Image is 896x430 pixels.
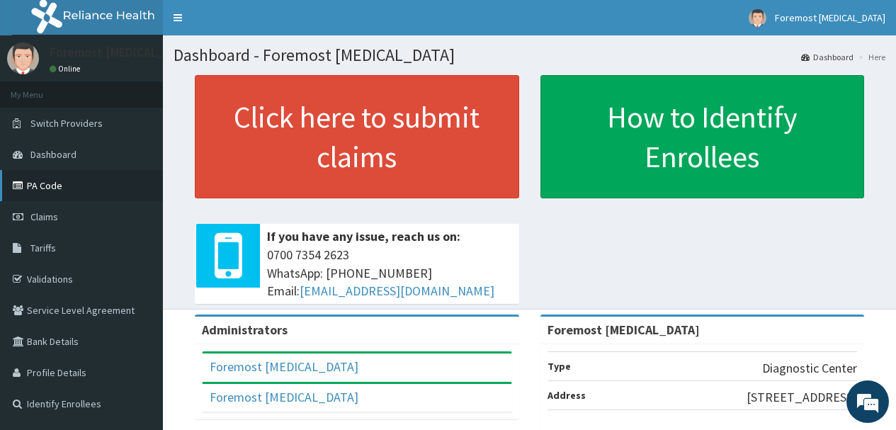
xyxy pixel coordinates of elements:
[174,46,885,64] h1: Dashboard - Foremost [MEDICAL_DATA]
[195,75,519,198] a: Click here to submit claims
[7,43,39,74] img: User Image
[30,148,76,161] span: Dashboard
[267,228,460,244] b: If you have any issue, reach us on:
[747,388,857,407] p: [STREET_ADDRESS]
[30,117,103,130] span: Switch Providers
[548,389,586,402] b: Address
[26,71,57,106] img: d_794563401_company_1708531726252_794563401
[50,64,84,74] a: Online
[300,283,494,299] a: [EMAIL_ADDRESS][DOMAIN_NAME]
[82,126,195,269] span: We're online!
[548,360,571,373] b: Type
[7,283,270,332] textarea: Type your message and hit 'Enter'
[749,9,766,27] img: User Image
[855,51,885,63] li: Here
[775,11,885,24] span: Foremost [MEDICAL_DATA]
[30,242,56,254] span: Tariffs
[210,389,358,405] a: Foremost [MEDICAL_DATA]
[50,46,198,59] p: Foremost [MEDICAL_DATA]
[548,322,700,338] strong: Foremost [MEDICAL_DATA]
[30,210,58,223] span: Claims
[74,79,238,98] div: Chat with us now
[540,75,865,198] a: How to Identify Enrollees
[801,51,854,63] a: Dashboard
[202,322,288,338] b: Administrators
[232,7,266,41] div: Minimize live chat window
[267,246,512,300] span: 0700 7354 2623 WhatsApp: [PHONE_NUMBER] Email:
[210,358,358,375] a: Foremost [MEDICAL_DATA]
[762,359,857,378] p: Diagnostic Center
